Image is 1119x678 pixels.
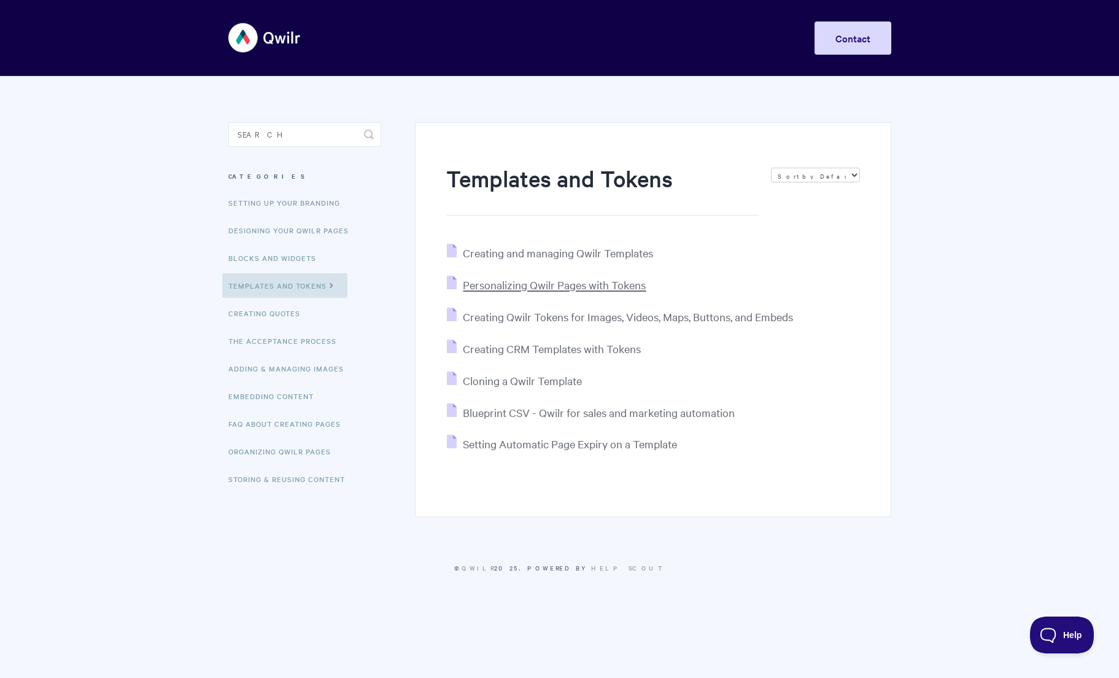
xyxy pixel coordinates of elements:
span: Blueprint CSV - Qwilr for sales and marketing automation [463,405,735,419]
a: Creating Quotes [228,301,309,325]
a: Creating CRM Templates with Tokens [447,341,641,356]
a: Designing Your Qwilr Pages [228,218,358,243]
a: Creating Qwilr Tokens for Images, Videos, Maps, Buttons, and Embeds [447,310,793,324]
a: Templates and Tokens [222,273,347,298]
a: Blueprint CSV - Qwilr for sales and marketing automation [447,405,735,419]
a: Creating and managing Qwilr Templates [447,246,653,260]
a: The Acceptance Process [228,329,346,353]
span: Cloning a Qwilr Template [463,373,582,388]
span: Creating and managing Qwilr Templates [463,246,653,260]
a: FAQ About Creating Pages [228,411,350,436]
h1: Templates and Tokens [446,163,758,216]
input: Search [228,122,381,147]
p: © 2025. [228,563,891,574]
a: Help Scout [591,563,665,572]
h3: Categories [228,165,381,187]
a: Personalizing Qwilr Pages with Tokens [447,278,646,292]
a: Qwilr [462,563,494,572]
a: Blocks and Widgets [228,246,325,270]
span: Setting Automatic Page Expiry on a Template [463,437,677,451]
img: Qwilr Help Center [228,15,301,61]
span: Personalizing Qwilr Pages with Tokens [463,278,646,292]
iframe: Toggle Customer Support [1030,617,1094,653]
a: Storing & Reusing Content [228,467,354,491]
a: Contact [815,21,891,55]
span: Creating Qwilr Tokens for Images, Videos, Maps, Buttons, and Embeds [463,310,793,324]
a: Setting up your Branding [228,190,349,215]
a: Adding & Managing Images [228,356,353,381]
a: Setting Automatic Page Expiry on a Template [447,437,677,451]
a: Cloning a Qwilr Template [447,373,582,388]
a: Organizing Qwilr Pages [228,439,340,464]
select: Page reloads on selection [771,168,860,182]
a: Embedding Content [228,384,323,408]
span: Creating CRM Templates with Tokens [463,341,641,356]
span: Powered by [527,563,665,572]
